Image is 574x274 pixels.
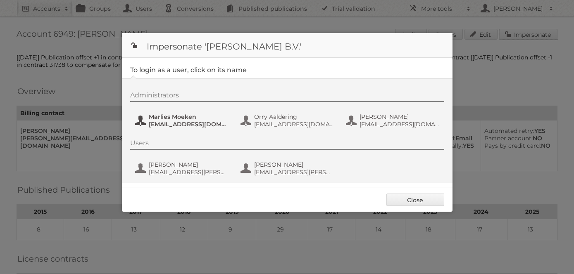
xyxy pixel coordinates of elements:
[345,112,442,129] button: [PERSON_NAME] [EMAIL_ADDRESS][DOMAIN_NAME]
[130,139,444,150] div: Users
[240,160,337,177] button: [PERSON_NAME] [EMAIL_ADDRESS][PERSON_NAME][DOMAIN_NAME]
[254,168,334,176] span: [EMAIL_ADDRESS][PERSON_NAME][DOMAIN_NAME]
[134,112,231,129] button: Marlies Moeken [EMAIL_ADDRESS][DOMAIN_NAME]
[149,120,229,128] span: [EMAIL_ADDRESS][DOMAIN_NAME]
[130,91,444,102] div: Administrators
[254,113,334,120] span: Orry Aaldering
[240,112,337,129] button: Orry Aaldering [EMAIL_ADDRESS][DOMAIN_NAME]
[360,120,440,128] span: [EMAIL_ADDRESS][DOMAIN_NAME]
[254,161,334,168] span: [PERSON_NAME]
[149,161,229,168] span: [PERSON_NAME]
[149,113,229,120] span: Marlies Moeken
[254,120,334,128] span: [EMAIL_ADDRESS][DOMAIN_NAME]
[122,33,453,58] h1: Impersonate '[PERSON_NAME] B.V.'
[149,168,229,176] span: [EMAIL_ADDRESS][PERSON_NAME][DOMAIN_NAME]
[360,113,440,120] span: [PERSON_NAME]
[134,160,231,177] button: [PERSON_NAME] [EMAIL_ADDRESS][PERSON_NAME][DOMAIN_NAME]
[386,194,444,206] a: Close
[130,66,247,74] legend: To login as a user, click on its name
